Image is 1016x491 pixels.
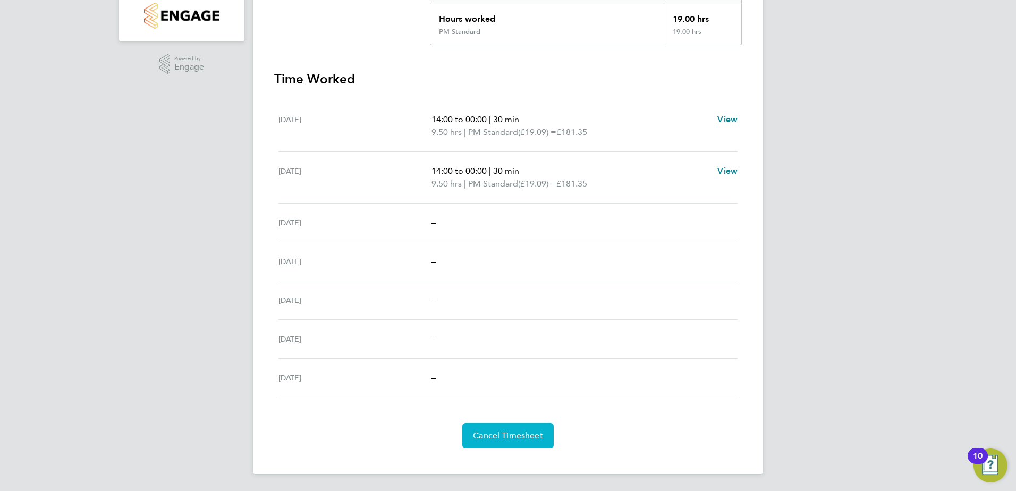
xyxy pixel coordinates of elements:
span: £181.35 [556,127,587,137]
a: Powered byEngage [159,54,205,74]
span: View [717,166,738,176]
div: [DATE] [278,255,431,268]
button: Cancel Timesheet [462,423,554,448]
div: [DATE] [278,333,431,345]
span: – [431,217,436,227]
span: | [464,179,466,189]
span: – [431,373,436,383]
div: [DATE] [278,371,431,384]
span: £181.35 [556,179,587,189]
span: 9.50 hrs [431,179,462,189]
span: | [489,166,491,176]
div: 19.00 hrs [664,4,741,28]
span: | [489,114,491,124]
div: Hours worked [430,4,664,28]
div: [DATE] [278,165,431,190]
span: Cancel Timesheet [473,430,543,441]
span: Engage [174,63,204,72]
span: – [431,295,436,305]
img: countryside-properties-logo-retina.png [144,3,219,29]
div: [DATE] [278,216,431,229]
button: Open Resource Center, 10 new notifications [973,448,1007,482]
span: (£19.09) = [518,127,556,137]
a: View [717,165,738,177]
span: 30 min [493,114,519,124]
span: Powered by [174,54,204,63]
span: 30 min [493,166,519,176]
span: View [717,114,738,124]
span: 9.50 hrs [431,127,462,137]
h3: Time Worked [274,71,742,88]
span: 14:00 to 00:00 [431,166,487,176]
div: [DATE] [278,113,431,139]
span: PM Standard [468,177,518,190]
a: Go to home page [132,3,232,29]
div: PM Standard [439,28,480,36]
span: (£19.09) = [518,179,556,189]
span: 14:00 to 00:00 [431,114,487,124]
div: [DATE] [278,294,431,307]
span: – [431,334,436,344]
div: 10 [973,456,983,470]
a: View [717,113,738,126]
div: 19.00 hrs [664,28,741,45]
span: PM Standard [468,126,518,139]
span: – [431,256,436,266]
span: | [464,127,466,137]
